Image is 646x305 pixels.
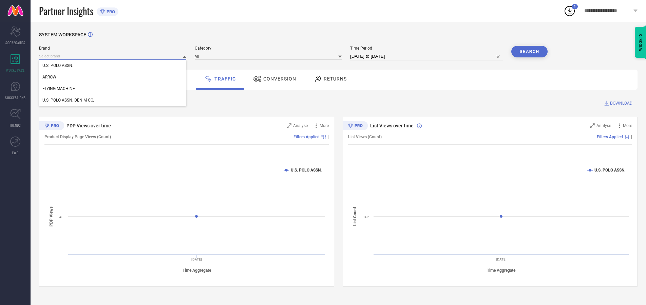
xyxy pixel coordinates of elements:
[9,123,21,128] span: TRENDS
[66,123,111,128] span: PDP Views over time
[12,150,19,155] span: FWD
[263,76,296,82] span: Conversion
[183,268,211,273] tspan: Time Aggregate
[596,123,611,128] span: Analyse
[39,121,64,131] div: Premium
[287,123,291,128] svg: Zoom
[610,100,632,107] span: DOWNLOAD
[39,32,86,37] span: SYSTEM WORKSPACE
[348,134,382,139] span: List Views (Count)
[42,98,94,103] span: U.S. POLO ASSN. DENIM CO.
[293,123,308,128] span: Analyse
[5,40,25,45] span: SCORECARDS
[293,134,320,139] span: Filters Applied
[105,9,115,14] span: PRO
[44,134,111,139] span: Product Display Page Views (Count)
[320,123,329,128] span: More
[42,86,75,91] span: FLYING MACHINE
[191,257,202,261] text: [DATE]
[39,60,186,71] div: U.S. POLO ASSN.
[350,52,503,60] input: Select time period
[328,134,329,139] span: |
[597,134,623,139] span: Filters Applied
[324,76,347,82] span: Returns
[39,4,93,18] span: Partner Insights
[511,46,548,57] button: Search
[49,206,54,226] tspan: PDP Views
[590,123,595,128] svg: Zoom
[594,168,625,173] text: U.S. POLO ASSN.
[353,207,357,226] tspan: List Count
[39,71,186,83] div: ARROW
[39,94,186,106] div: U.S. POLO ASSN. DENIM CO.
[6,68,25,73] span: WORKSPACE
[496,257,506,261] text: [DATE]
[59,215,63,219] text: 4L
[487,268,516,273] tspan: Time Aggregate
[39,46,186,51] span: Brand
[214,76,236,82] span: Traffic
[370,123,414,128] span: List Views over time
[42,75,56,79] span: ARROW
[350,46,503,51] span: Time Period
[363,215,369,219] text: 1Cr
[5,95,26,100] span: SUGGESTIONS
[631,134,632,139] span: |
[195,46,342,51] span: Category
[39,53,186,60] input: Select brand
[39,83,186,94] div: FLYING MACHINE
[343,121,368,131] div: Premium
[623,123,632,128] span: More
[42,63,73,68] span: U.S. POLO ASSN.
[574,4,576,9] span: 1
[291,168,322,173] text: U.S. POLO ASSN.
[564,5,576,17] div: Open download list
